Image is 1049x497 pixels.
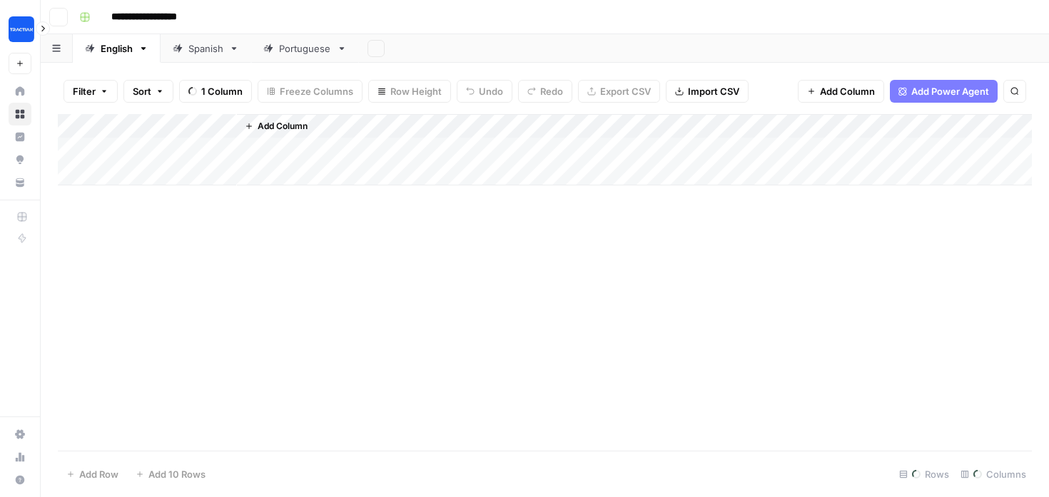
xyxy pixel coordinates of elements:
span: Undo [479,84,503,98]
span: Add Row [79,467,118,481]
span: Row Height [390,84,442,98]
a: Browse [9,103,31,125]
span: Freeze Columns [280,84,353,98]
span: Filter [73,84,96,98]
span: Add Column [258,120,308,133]
button: Import CSV [666,80,749,103]
div: Portuguese [279,41,331,56]
button: Workspace: Tractian [9,11,31,47]
span: Export CSV [600,84,651,98]
div: Spanish [188,41,223,56]
button: 1 Column [179,80,252,103]
a: Portuguese [251,34,359,63]
button: Export CSV [578,80,660,103]
button: Add Row [58,463,127,486]
span: 1 Column [201,84,243,98]
button: Add 10 Rows [127,463,214,486]
a: Home [9,80,31,103]
span: Sort [133,84,151,98]
button: Add Column [239,117,313,135]
div: Columns [955,463,1032,486]
a: Opportunities [9,148,31,171]
a: English [73,34,161,63]
span: Add Column [820,84,875,98]
button: Add Power Agent [890,80,998,103]
a: Settings [9,423,31,446]
div: English [101,41,133,56]
button: Redo [518,80,572,103]
img: Tractian Logo [9,16,34,42]
a: Your Data [9,171,31,194]
span: Redo [540,84,563,98]
button: Undo [457,80,512,103]
button: Row Height [368,80,451,103]
button: Help + Support [9,468,31,491]
a: Spanish [161,34,251,63]
span: Add Power Agent [911,84,989,98]
span: Import CSV [688,84,739,98]
button: Freeze Columns [258,80,363,103]
button: Filter [64,80,118,103]
button: Add Column [798,80,884,103]
a: Usage [9,446,31,468]
button: Sort [123,80,173,103]
a: Insights [9,125,31,148]
div: Rows [893,463,955,486]
span: Add 10 Rows [148,467,206,481]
